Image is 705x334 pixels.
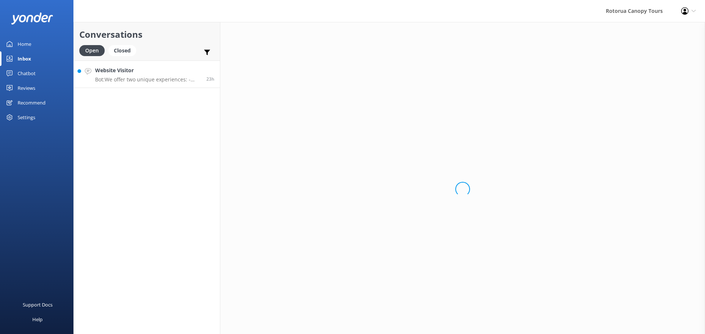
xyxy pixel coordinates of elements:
div: Chatbot [18,66,36,81]
a: Website VisitorBot:We offer two unique experiences: - **Original Canopy Tour**: Ideal for familie... [74,60,220,88]
span: Oct 11 2025 05:18pm (UTC +13:00) Pacific/Auckland [206,76,214,82]
div: Settings [18,110,35,125]
div: Reviews [18,81,35,95]
h2: Conversations [79,27,214,41]
div: Open [79,45,105,56]
div: Recommend [18,95,46,110]
div: Support Docs [23,297,53,312]
div: Home [18,37,31,51]
div: Help [32,312,43,327]
div: Closed [108,45,136,56]
h4: Website Visitor [95,66,201,74]
p: Bot: We offer two unique experiences: - **Original Canopy Tour**: Ideal for families, first-timer... [95,76,201,83]
img: yonder-white-logo.png [11,12,53,25]
div: Inbox [18,51,31,66]
a: Closed [108,46,140,54]
a: Open [79,46,108,54]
